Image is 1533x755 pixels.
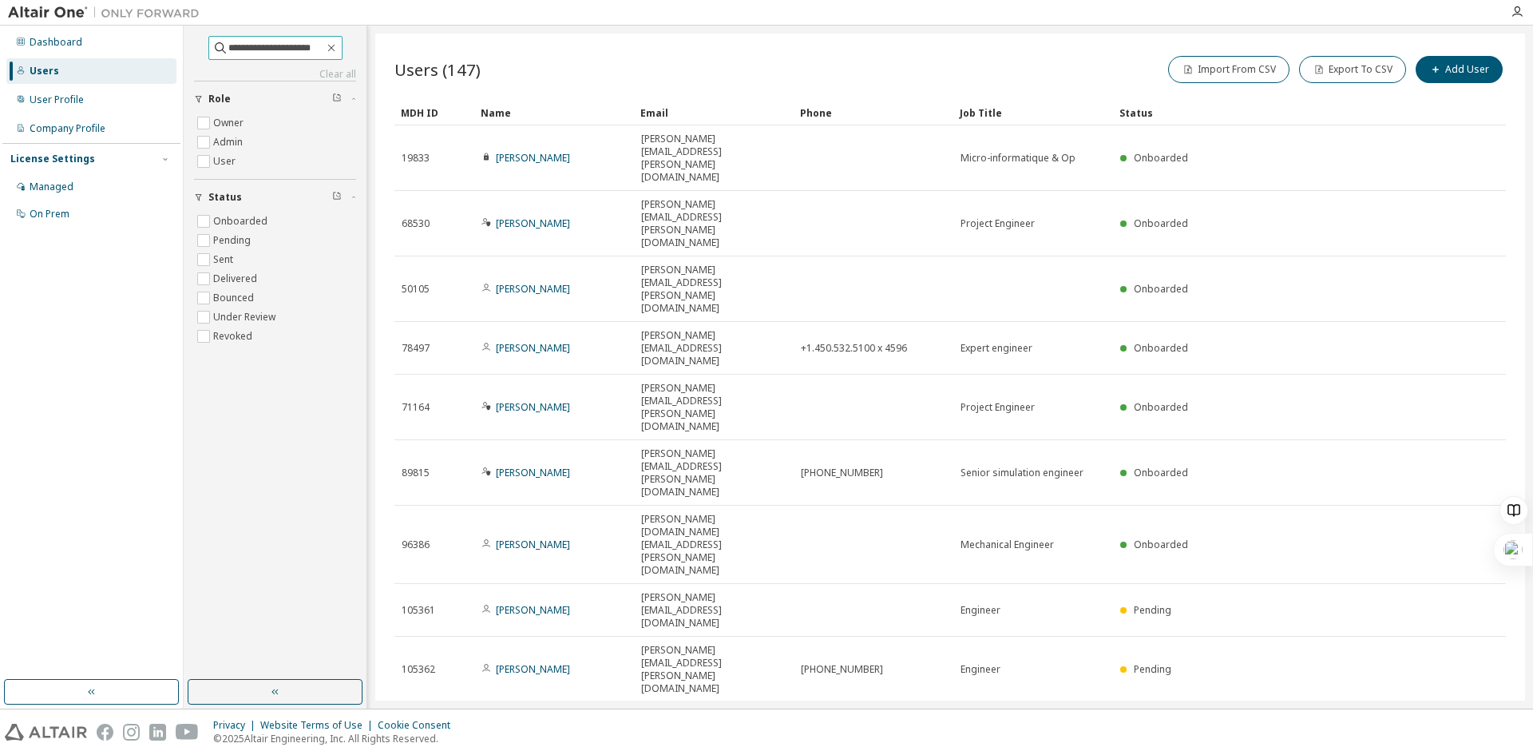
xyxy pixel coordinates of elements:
[208,93,231,105] span: Role
[1134,400,1188,414] span: Onboarded
[394,58,481,81] span: Users (147)
[641,264,786,315] span: [PERSON_NAME][EMAIL_ADDRESS][PERSON_NAME][DOMAIN_NAME]
[641,447,786,499] span: [PERSON_NAME][EMAIL_ADDRESS][PERSON_NAME][DOMAIN_NAME]
[378,719,460,732] div: Cookie Consent
[641,591,786,630] span: [PERSON_NAME][EMAIL_ADDRESS][DOMAIN_NAME]
[1134,662,1171,676] span: Pending
[1134,466,1188,479] span: Onboarded
[213,212,271,231] label: Onboarded
[260,719,378,732] div: Website Terms of Use
[97,724,113,741] img: facebook.svg
[213,288,257,308] label: Bounced
[402,401,430,414] span: 71164
[641,644,786,695] span: [PERSON_NAME][EMAIL_ADDRESS][PERSON_NAME][DOMAIN_NAME]
[961,152,1075,165] span: Micro-informatique & Op
[496,217,570,230] a: [PERSON_NAME]
[801,467,883,479] span: [PHONE_NUMBER]
[641,513,786,577] span: [PERSON_NAME][DOMAIN_NAME][EMAIL_ADDRESS][PERSON_NAME][DOMAIN_NAME]
[1134,151,1188,165] span: Onboarded
[213,269,260,288] label: Delivered
[176,724,199,741] img: youtube.svg
[402,604,435,617] span: 105361
[961,342,1032,355] span: Expert engineer
[1134,282,1188,296] span: Onboarded
[402,283,430,296] span: 50105
[801,663,883,676] span: [PHONE_NUMBER]
[496,662,570,676] a: [PERSON_NAME]
[481,100,628,125] div: Name
[213,732,460,745] p: © 2025 Altair Engineering, Inc. All Rights Reserved.
[194,81,356,117] button: Role
[30,122,105,135] div: Company Profile
[496,466,570,479] a: [PERSON_NAME]
[213,250,236,269] label: Sent
[30,36,82,49] div: Dashboard
[961,604,1000,617] span: Engineer
[332,93,342,105] span: Clear filter
[961,663,1000,676] span: Engineer
[641,382,786,433] span: [PERSON_NAME][EMAIL_ADDRESS][PERSON_NAME][DOMAIN_NAME]
[402,342,430,355] span: 78497
[402,467,430,479] span: 89815
[8,5,208,21] img: Altair One
[641,198,786,249] span: [PERSON_NAME][EMAIL_ADDRESS][PERSON_NAME][DOMAIN_NAME]
[1134,217,1188,230] span: Onboarded
[208,191,242,204] span: Status
[496,400,570,414] a: [PERSON_NAME]
[961,538,1054,551] span: Mechanical Engineer
[213,308,279,327] label: Under Review
[194,68,356,81] a: Clear all
[1416,56,1503,83] button: Add User
[10,153,95,165] div: License Settings
[1119,100,1423,125] div: Status
[1299,56,1406,83] button: Export To CSV
[30,208,69,221] div: On Prem
[961,467,1083,479] span: Senior simulation engineer
[1134,603,1171,617] span: Pending
[800,100,947,125] div: Phone
[402,538,430,551] span: 96386
[801,342,907,355] span: +1.450.532.5100 x 4596
[641,329,786,368] span: [PERSON_NAME][EMAIL_ADDRESS][DOMAIN_NAME]
[496,603,570,617] a: [PERSON_NAME]
[123,724,140,741] img: instagram.svg
[640,100,787,125] div: Email
[402,152,430,165] span: 19833
[213,719,260,732] div: Privacy
[960,100,1107,125] div: Job Title
[213,133,246,152] label: Admin
[213,152,239,171] label: User
[961,217,1035,230] span: Project Engineer
[30,93,84,106] div: User Profile
[332,191,342,204] span: Clear filter
[149,724,166,741] img: linkedin.svg
[641,133,786,184] span: [PERSON_NAME][EMAIL_ADDRESS][PERSON_NAME][DOMAIN_NAME]
[496,282,570,296] a: [PERSON_NAME]
[402,663,435,676] span: 105362
[30,65,59,77] div: Users
[496,151,570,165] a: [PERSON_NAME]
[5,724,87,741] img: altair_logo.svg
[402,217,430,230] span: 68530
[1134,341,1188,355] span: Onboarded
[1168,56,1289,83] button: Import From CSV
[194,180,356,215] button: Status
[1134,538,1188,551] span: Onboarded
[961,401,1035,414] span: Project Engineer
[213,231,254,250] label: Pending
[30,181,73,193] div: Managed
[496,538,570,551] a: [PERSON_NAME]
[496,341,570,355] a: [PERSON_NAME]
[401,100,468,125] div: MDH ID
[213,113,247,133] label: Owner
[213,327,255,346] label: Revoked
